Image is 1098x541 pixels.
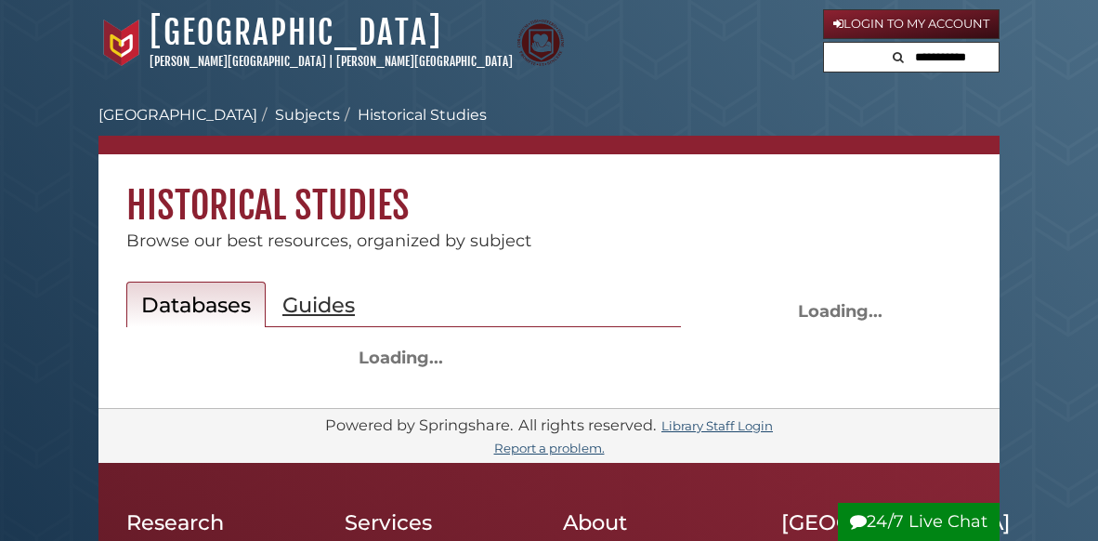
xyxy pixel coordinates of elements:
h2: About [563,509,753,535]
i: Search [893,51,904,63]
button: 24/7 Live Chat [838,503,1000,541]
a: Databases [126,282,266,327]
h2: [GEOGRAPHIC_DATA] [781,509,972,535]
a: Library Staff Login [661,418,773,433]
div: Loading... [709,290,972,324]
a: Report a problem. [494,441,605,455]
img: Calvin Theological Seminary [517,20,564,66]
a: [GEOGRAPHIC_DATA] [150,12,442,53]
a: [GEOGRAPHIC_DATA] [98,106,257,124]
a: [PERSON_NAME][GEOGRAPHIC_DATA] [336,54,513,69]
h2: Services [345,509,535,535]
a: Subjects [275,106,340,124]
h2: Databases [141,292,251,318]
h2: Guides [282,292,355,318]
h2: Research [126,509,317,535]
div: Loading... [126,336,676,371]
div: Powered by Springshare. [322,416,516,434]
button: Search [887,43,909,68]
nav: breadcrumb [98,104,1000,154]
section: Content by Subject [126,282,972,380]
a: Guides [268,282,370,327]
a: [PERSON_NAME][GEOGRAPHIC_DATA] [150,54,326,69]
span: | [329,54,333,69]
a: Login to My Account [823,9,1000,39]
li: Historical Studies [340,104,487,126]
img: Calvin University [98,20,145,66]
div: All rights reserved. [516,416,659,434]
div: Browse our best resources, organized by subject [98,229,1000,254]
h1: Historical Studies [98,154,1000,229]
